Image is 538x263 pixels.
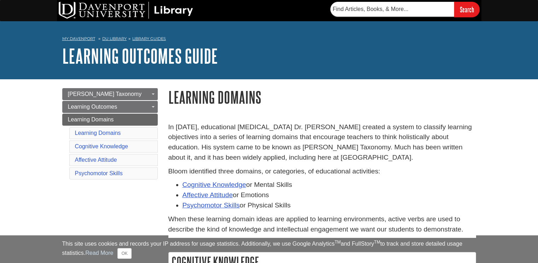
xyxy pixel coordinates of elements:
[183,190,476,200] li: or Emotions
[102,36,127,41] a: DU Library
[75,143,128,149] a: Cognitive Knowledge
[62,114,158,126] a: Learning Domains
[68,116,114,122] span: Learning Domains
[68,91,142,97] span: [PERSON_NAME] Taxonomy
[68,104,117,110] span: Learning Outcomes
[168,214,476,235] p: When these learning domain ideas are applied to learning environments, active verbs are used to d...
[75,170,123,176] a: Psychomotor Skills
[183,191,233,199] a: Affective Attitude
[62,45,218,67] a: Learning Outcomes Guide
[85,250,113,256] a: Read More
[75,130,121,136] a: Learning Domains
[330,2,480,17] form: Searches DU Library's articles, books, and more
[132,36,166,41] a: Library Guides
[183,181,246,188] a: Cognitive Knowledge
[117,248,131,259] button: Close
[62,88,158,181] div: Guide Page Menu
[62,34,476,45] nav: breadcrumb
[168,88,476,106] h1: Learning Domains
[183,200,476,211] li: or Physical Skills
[183,201,240,209] a: Psychomotor Skills
[454,2,480,17] input: Search
[330,2,454,17] input: Find Articles, Books, & More...
[62,240,476,259] div: This site uses cookies and records your IP address for usage statistics. Additionally, we use Goo...
[75,157,117,163] a: Affective Attitude
[183,180,476,190] li: or Mental Skills
[62,36,95,42] a: My Davenport
[62,88,158,100] a: [PERSON_NAME] Taxonomy
[168,166,476,177] p: Bloom identified three domains, or categories, of educational activities:
[168,122,476,163] p: In [DATE], educational [MEDICAL_DATA] Dr. [PERSON_NAME] created a system to classify learning obj...
[59,2,193,19] img: DU Library
[62,101,158,113] a: Learning Outcomes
